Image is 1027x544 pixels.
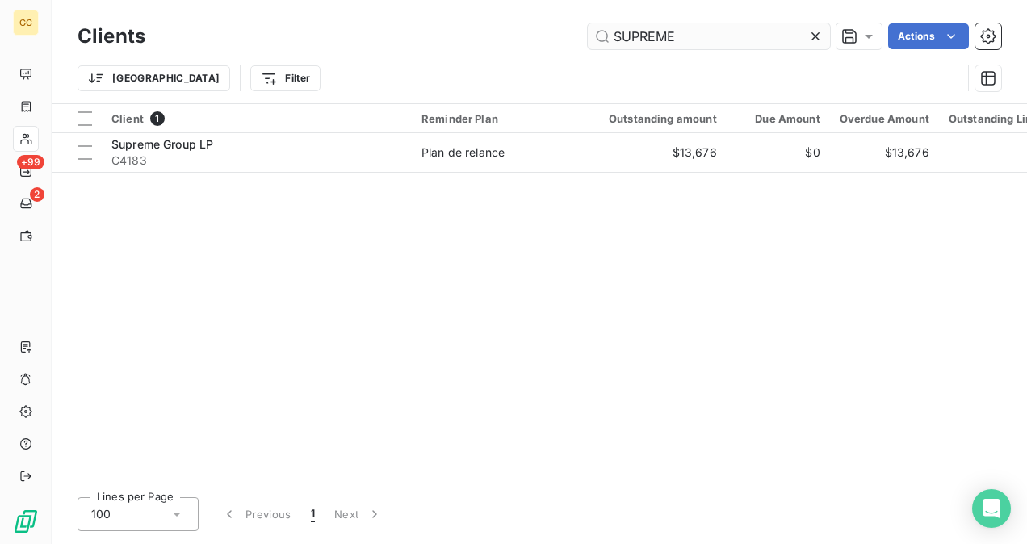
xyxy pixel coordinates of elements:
[111,153,402,169] span: C4183
[972,489,1011,528] div: Open Intercom Messenger
[840,112,929,125] div: Overdue Amount
[30,187,44,202] span: 2
[250,65,321,91] button: Filter
[13,10,39,36] div: GC
[78,65,230,91] button: [GEOGRAPHIC_DATA]
[830,133,939,172] td: $13,676
[13,508,39,534] img: Logo LeanPay
[150,111,165,126] span: 1
[727,133,830,172] td: $0
[91,506,111,522] span: 100
[325,497,392,531] button: Next
[311,506,315,522] span: 1
[736,112,820,125] div: Due Amount
[111,112,144,125] span: Client
[421,144,505,161] div: Plan de relance
[212,497,301,531] button: Previous
[589,112,717,125] div: Outstanding amount
[78,22,145,51] h3: Clients
[111,137,213,151] span: Supreme Group LP
[580,133,727,172] td: $13,676
[888,23,969,49] button: Actions
[588,23,830,49] input: Search
[17,155,44,169] span: +99
[301,497,325,531] button: 1
[421,112,570,125] div: Reminder Plan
